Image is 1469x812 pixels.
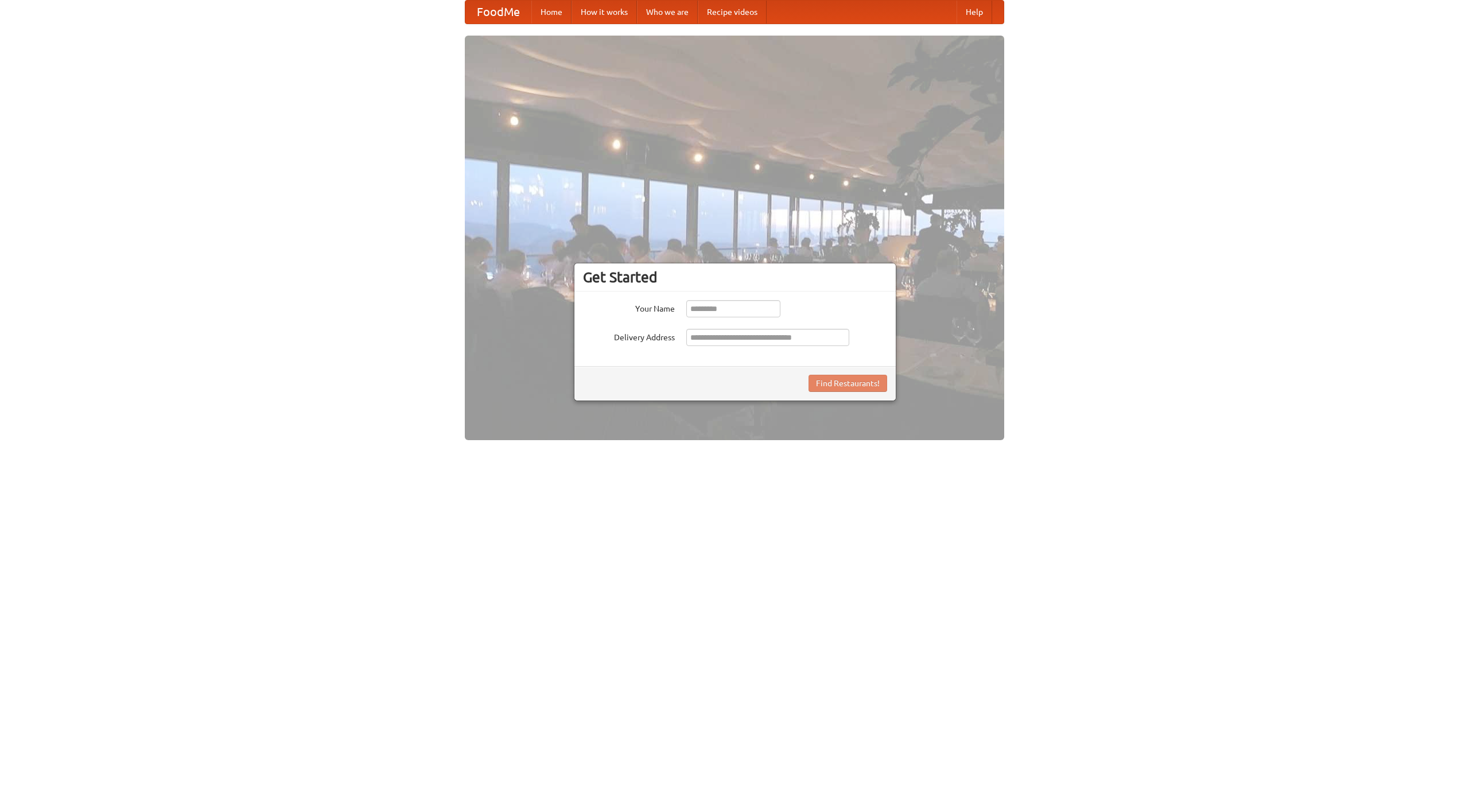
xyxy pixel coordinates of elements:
h3: Get Started [583,269,887,286]
a: Home [531,1,572,24]
a: FoodMe [465,1,531,24]
a: Who we are [637,1,698,24]
button: Find Restaurants! [809,375,887,392]
a: How it works [572,1,637,24]
a: Help [957,1,992,24]
label: Delivery Address [583,329,675,343]
a: Recipe videos [698,1,767,24]
label: Your Name [583,300,675,314]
